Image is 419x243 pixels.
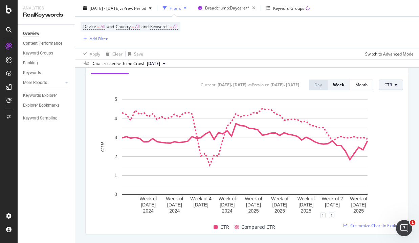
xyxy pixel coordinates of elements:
[23,102,60,109] div: Explorer Bookmarks
[23,79,47,86] div: More Reports
[195,3,258,14] button: Breadcrumb:Daycare/*
[220,202,235,207] text: [DATE]
[350,80,373,90] button: Month
[166,196,183,201] text: Week of
[132,24,134,29] span: =
[201,82,216,88] div: Current:
[248,208,259,214] text: 2025
[81,35,108,43] button: Add Filter
[410,220,415,225] span: 1
[23,60,38,67] div: Ranking
[320,213,326,218] div: 1
[264,3,312,14] button: Keyword Groups
[23,50,70,57] a: Keyword Groups
[205,5,249,11] span: Breadcrumb: Daycare/*
[103,48,123,59] button: Clear
[245,196,262,201] text: Week of
[362,48,414,59] button: Switch to Advanced Mode
[100,142,105,152] text: CTR
[97,24,100,29] span: =
[222,208,233,214] text: 2024
[309,80,328,90] button: Day
[119,5,146,11] span: vs Prev. Period
[325,202,340,207] text: [DATE]
[23,60,70,67] a: Ranking
[23,30,70,37] a: Overview
[90,5,119,11] span: [DATE] - [DATE]
[333,82,344,88] div: Week
[135,22,140,31] span: All
[271,196,288,201] text: Week of
[140,196,157,201] text: Week of
[329,213,334,218] div: 1
[114,192,117,197] text: 0
[23,69,41,76] div: Keywords
[114,173,117,178] text: 1
[167,202,182,207] text: [DATE]
[23,115,58,122] div: Keyword Sampling
[241,223,275,231] span: Compared CTR
[23,11,69,19] div: RealKeywords
[379,80,403,90] button: CTR
[190,196,212,201] text: Week of 4
[90,36,108,41] div: Add Filter
[141,24,149,29] span: and
[274,208,285,214] text: 2025
[218,82,246,88] div: [DATE] - [DATE]
[23,30,39,37] div: Overview
[23,50,53,57] div: Keyword Groups
[355,82,368,88] div: Month
[272,202,287,207] text: [DATE]
[83,24,96,29] span: Device
[396,220,412,236] iframe: Intercom live chat
[81,48,100,59] button: Apply
[126,48,143,59] button: Save
[322,196,343,201] text: Week of 2
[107,24,114,29] span: and
[299,202,313,207] text: [DATE]
[134,51,143,57] div: Save
[91,96,398,215] svg: A chart.
[90,51,100,57] div: Apply
[112,51,123,57] div: Clear
[270,82,299,88] div: [DATE] - [DATE]
[194,202,208,207] text: [DATE]
[143,208,154,214] text: 2024
[116,24,131,29] span: Country
[301,208,311,214] text: 2025
[219,196,236,201] text: Week of
[173,22,178,31] span: All
[273,5,304,11] div: Keyword Groups
[384,82,392,88] span: CTR
[248,82,269,88] div: vs Previous :
[91,61,144,67] div: Data crossed with the Crawl
[141,202,156,207] text: [DATE]
[23,115,70,122] a: Keyword Sampling
[114,154,117,159] text: 2
[350,223,403,228] span: Customize Chart in Explorer
[114,96,117,102] text: 5
[220,223,229,231] span: CTR
[160,3,189,14] button: Filters
[246,202,261,207] text: [DATE]
[23,92,70,99] a: Keywords Explorer
[365,51,414,57] div: Switch to Advanced Mode
[23,5,69,11] div: Analytics
[23,40,62,47] div: Content Performance
[353,208,364,214] text: 2025
[150,24,169,29] span: Keywords
[23,40,70,47] a: Content Performance
[23,92,57,99] div: Keywords Explorer
[144,60,168,68] button: [DATE]
[297,196,315,201] text: Week of
[101,22,105,31] span: All
[23,79,63,86] a: More Reports
[23,69,70,76] a: Keywords
[351,202,366,207] text: [DATE]
[350,196,367,201] text: Week of
[344,223,403,228] a: Customize Chart in Explorer
[81,3,154,14] button: [DATE] - [DATE]vsPrev. Period
[314,82,322,88] div: Day
[147,61,160,67] span: 2025 Jul. 3rd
